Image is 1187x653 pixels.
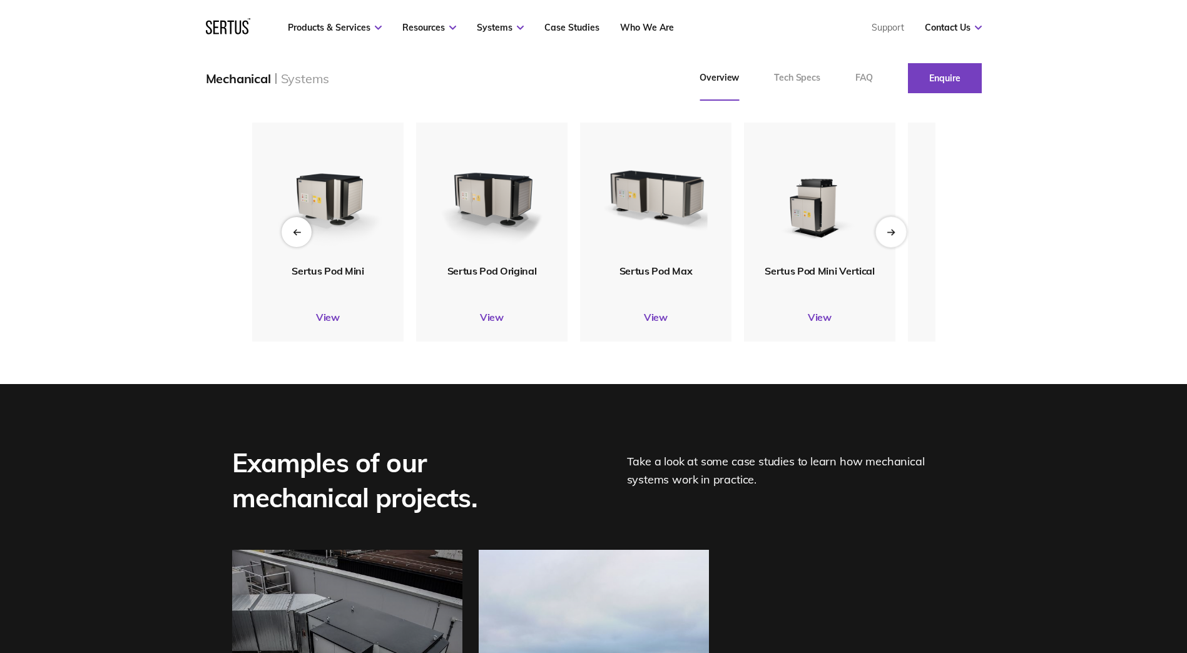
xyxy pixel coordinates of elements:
[872,22,904,33] a: Support
[908,63,982,93] a: Enquire
[627,445,955,515] div: Take a look at some case studies to learn how mechanical systems work in practice.
[925,22,982,33] a: Contact Us
[232,445,570,515] div: Examples of our mechanical projects.
[620,22,674,33] a: Who We Are
[292,265,364,277] span: Sertus Pod Mini
[580,311,731,323] a: View
[962,508,1187,653] iframe: Chat Widget
[838,56,890,101] a: FAQ
[206,71,271,86] div: Mechanical
[282,217,312,247] div: Previous slide
[416,311,568,323] a: View
[765,265,874,277] span: Sertus Pod Mini Vertical
[757,56,838,101] a: Tech Specs
[477,22,524,33] a: Systems
[619,265,692,277] span: Sertus Pod Max
[281,71,330,86] div: Systems
[744,311,895,323] a: View
[402,22,456,33] a: Resources
[288,22,382,33] a: Products & Services
[252,311,404,323] a: View
[447,265,536,277] span: Sertus Pod Original
[908,311,1059,323] a: View
[875,216,906,247] div: Next slide
[544,22,599,33] a: Case Studies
